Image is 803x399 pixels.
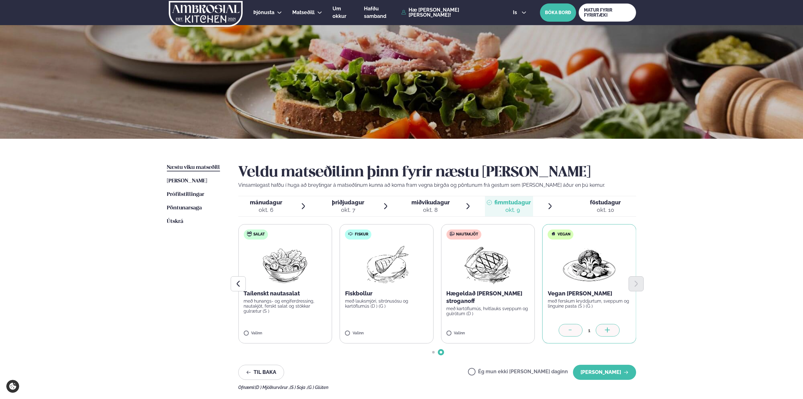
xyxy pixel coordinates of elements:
button: is [508,10,531,15]
button: BÓKA BORÐ [540,3,576,22]
span: miðvikudagur [411,199,450,206]
div: okt. 8 [411,206,450,214]
img: logo [168,1,243,27]
img: Salad.png [257,245,313,285]
span: Prófílstillingar [167,192,204,197]
p: Vegan [PERSON_NAME] [548,290,631,297]
span: is [513,10,519,15]
span: mánudagur [250,199,282,206]
h2: Veldu matseðilinn þinn fyrir næstu [PERSON_NAME] [238,164,636,181]
span: (G ) Glúten [307,385,328,390]
span: Útskrá [167,219,183,224]
span: Go to slide 2 [440,351,442,353]
span: Matseðill [292,9,315,15]
a: Um okkur [333,5,354,20]
span: (D ) Mjólkurvörur , [255,385,290,390]
button: [PERSON_NAME] [573,365,636,380]
div: okt. 6 [250,206,282,214]
span: Vegan [558,232,570,237]
p: Taílenskt nautasalat [244,290,327,297]
span: föstudagur [590,199,621,206]
img: beef.svg [449,231,454,236]
img: salad.svg [247,231,252,236]
div: okt. 10 [590,206,621,214]
div: okt. 9 [494,206,531,214]
span: Fiskur [355,232,368,237]
a: Hafðu samband [364,5,398,20]
p: Vinsamlegast hafðu í huga að breytingar á matseðlinum kunna að koma fram vegna birgða og pöntunum... [238,181,636,189]
a: Næstu viku matseðill [167,164,220,171]
p: með ferskum kryddjurtum, sveppum og linguine pasta (S ) (G ) [548,299,631,309]
a: Matseðill [292,9,315,16]
img: Fish.png [359,245,414,285]
a: Prófílstillingar [167,191,204,198]
span: Hafðu samband [364,6,386,19]
button: Previous slide [231,276,246,291]
button: Til baka [238,365,284,380]
span: fimmtudagur [494,199,531,206]
span: Nautakjöt [456,232,478,237]
p: Hægeldað [PERSON_NAME] stroganoff [446,290,530,305]
span: Um okkur [333,6,346,19]
a: Cookie settings [6,380,19,393]
span: Þjónusta [253,9,274,15]
a: [PERSON_NAME] [167,177,207,185]
img: Vegan.png [562,245,617,285]
p: með lauksmjöri, sítrónusósu og kartöflumús (D ) (G ) [345,299,428,309]
a: Þjónusta [253,9,274,16]
div: Ofnæmi: [238,385,636,390]
p: með hunangs- og engiferdressing, nautakjöt, ferskt salat og stökkar gulrætur (S ) [244,299,327,314]
a: Útskrá [167,218,183,225]
span: Næstu viku matseðill [167,165,220,170]
img: Beef-Meat.png [460,245,516,285]
p: Fiskbollur [345,290,428,297]
span: Go to slide 1 [432,351,435,353]
a: Pöntunarsaga [167,204,202,212]
img: Vegan.svg [551,231,556,236]
a: MATUR FYRIR FYRIRTÆKI [579,3,636,22]
button: Next slide [629,276,644,291]
span: (S ) Soja , [290,385,307,390]
span: þriðjudagur [332,199,364,206]
span: Salat [253,232,265,237]
div: okt. 7 [332,206,364,214]
div: 1 [583,327,596,334]
p: með kartöflumús, hvítlauks sveppum og gulrótum (D ) [446,306,530,316]
a: Hæ [PERSON_NAME] [PERSON_NAME]! [401,8,498,18]
img: fish.svg [348,231,353,236]
span: Pöntunarsaga [167,205,202,211]
span: [PERSON_NAME] [167,178,207,184]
